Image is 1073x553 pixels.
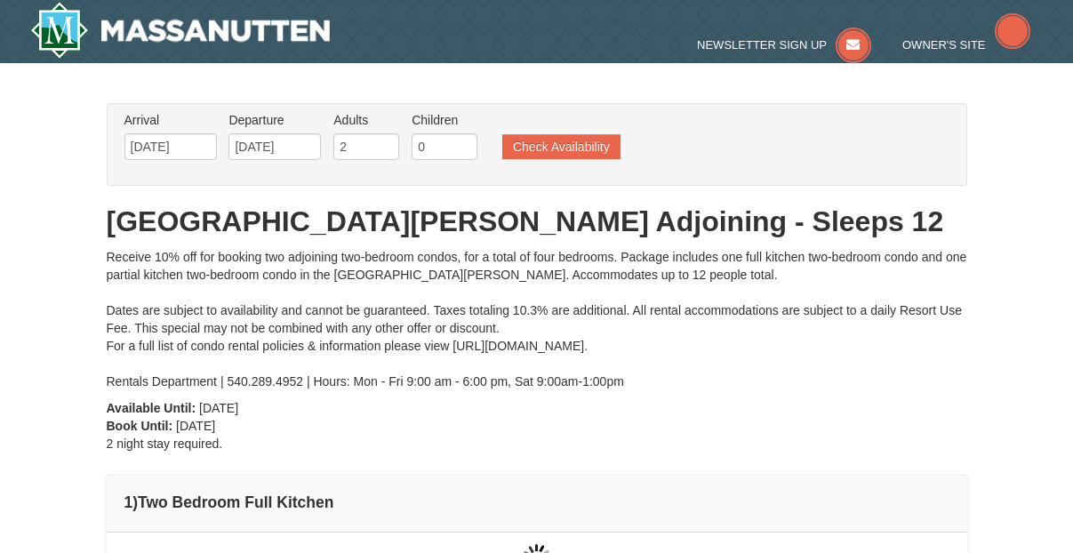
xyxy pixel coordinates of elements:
[697,38,871,52] a: Newsletter Sign Up
[412,111,477,129] label: Children
[30,2,331,59] a: Massanutten Resort
[124,493,949,511] h4: 1 Two Bedroom Full Kitchen
[199,401,238,415] span: [DATE]
[107,419,173,433] strong: Book Until:
[902,38,986,52] span: Owner's Site
[107,248,967,390] div: Receive 10% off for booking two adjoining two-bedroom condos, for a total of four bedrooms. Packa...
[228,111,321,129] label: Departure
[176,419,215,433] span: [DATE]
[30,2,331,59] img: Massanutten Resort Logo
[132,493,138,511] span: )
[124,111,217,129] label: Arrival
[902,38,1030,52] a: Owner's Site
[107,204,967,239] h1: [GEOGRAPHIC_DATA][PERSON_NAME] Adjoining - Sleeps 12
[107,401,196,415] strong: Available Until:
[333,111,399,129] label: Adults
[107,437,223,451] span: 2 night stay required.
[502,134,621,159] button: Check Availability
[697,38,827,52] span: Newsletter Sign Up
